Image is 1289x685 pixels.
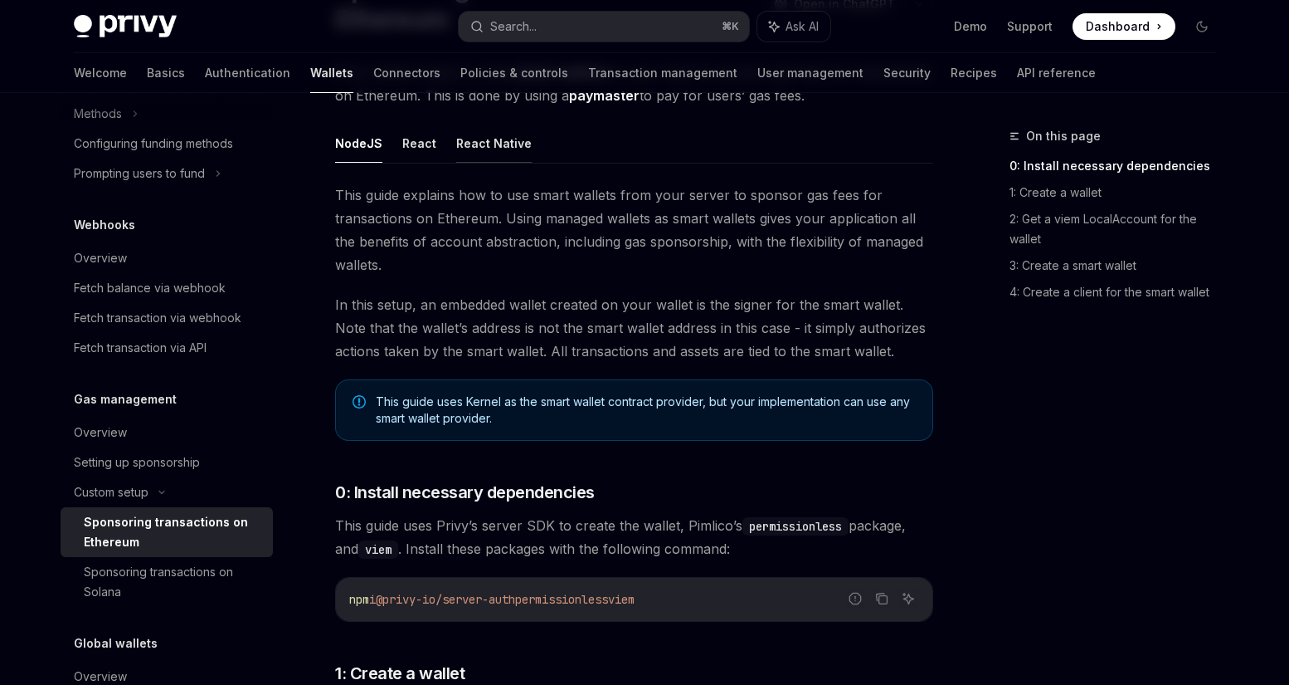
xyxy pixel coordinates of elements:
[1017,53,1096,93] a: API reference
[74,134,233,154] div: Configuring funding methods
[74,164,205,183] div: Prompting users to fund
[490,17,537,37] div: Search...
[358,541,398,559] code: viem
[335,662,465,685] span: 1: Create a wallet
[74,278,226,298] div: Fetch balance via webhook
[147,53,185,93] a: Basics
[61,418,273,448] a: Overview
[61,129,273,159] a: Configuring funding methods
[74,389,177,409] h5: Gas management
[74,634,158,653] h5: Global wallets
[74,53,127,93] a: Welcome
[460,53,568,93] a: Policies & controls
[74,423,127,443] div: Overview
[74,482,148,502] div: Custom setup
[74,308,241,328] div: Fetch transaction via webhook
[335,183,933,276] span: This guide explains how to use smart wallets from your server to sponsor gas fees for transaction...
[757,53,863,93] a: User management
[871,588,893,609] button: Copy the contents from the code block
[402,124,436,163] button: React
[349,592,369,607] span: npm
[205,53,290,93] a: Authentication
[61,333,273,363] a: Fetch transaction via API
[883,53,931,93] a: Security
[1009,179,1228,206] a: 1: Create a wallet
[954,18,987,35] a: Demo
[376,394,916,427] span: This guide uses Kernel as the smart wallet contract provider, but your implementation can use any...
[1189,13,1215,40] button: Toggle dark mode
[84,562,263,602] div: Sponsoring transactions on Solana
[515,592,608,607] span: permissionless
[61,448,273,477] a: Setting up sponsorship
[61,507,273,557] a: Sponsoring transactions on Ethereum
[786,18,819,35] span: Ask AI
[310,53,353,93] a: Wallets
[1026,126,1101,146] span: On this page
[74,248,127,268] div: Overview
[569,87,640,105] a: paymaster
[373,53,440,93] a: Connectors
[61,557,273,607] a: Sponsoring transactions on Solana
[369,592,376,607] span: i
[61,243,273,273] a: Overview
[844,588,866,609] button: Report incorrect code
[335,124,382,163] button: NodeJS
[74,453,200,472] div: Setting up sponsorship
[456,124,532,163] button: React Native
[757,12,830,42] button: Ask AI
[1009,252,1228,279] a: 3: Create a smart wallet
[84,512,263,552] div: Sponsoring transactions on Ethereum
[951,53,997,93] a: Recipes
[588,53,737,93] a: Transaction management
[1009,153,1228,179] a: 0: Install necessary dependencies
[74,215,135,235] h5: Webhooks
[459,12,749,42] button: Search...⌘K
[1073,13,1175,40] a: Dashboard
[335,514,933,560] span: This guide uses Privy’s server SDK to create the wallet, Pimlico’s package, and . Install these p...
[1086,18,1150,35] span: Dashboard
[722,20,739,33] span: ⌘ K
[1009,279,1228,306] a: 4: Create a client for the smart wallet
[897,588,919,609] button: Ask AI
[353,395,366,409] svg: Note
[742,517,849,536] code: permissionless
[1009,206,1228,252] a: 2: Get a viem LocalAccount for the wallet
[61,303,273,333] a: Fetch transaction via webhook
[1007,18,1053,35] a: Support
[61,273,273,303] a: Fetch balance via webhook
[335,481,595,504] span: 0: Install necessary dependencies
[376,592,515,607] span: @privy-io/server-auth
[608,592,635,607] span: viem
[74,338,207,358] div: Fetch transaction via API
[74,15,177,38] img: dark logo
[335,293,933,363] span: In this setup, an embedded wallet created on your wallet is the signer for the smart wallet. Note...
